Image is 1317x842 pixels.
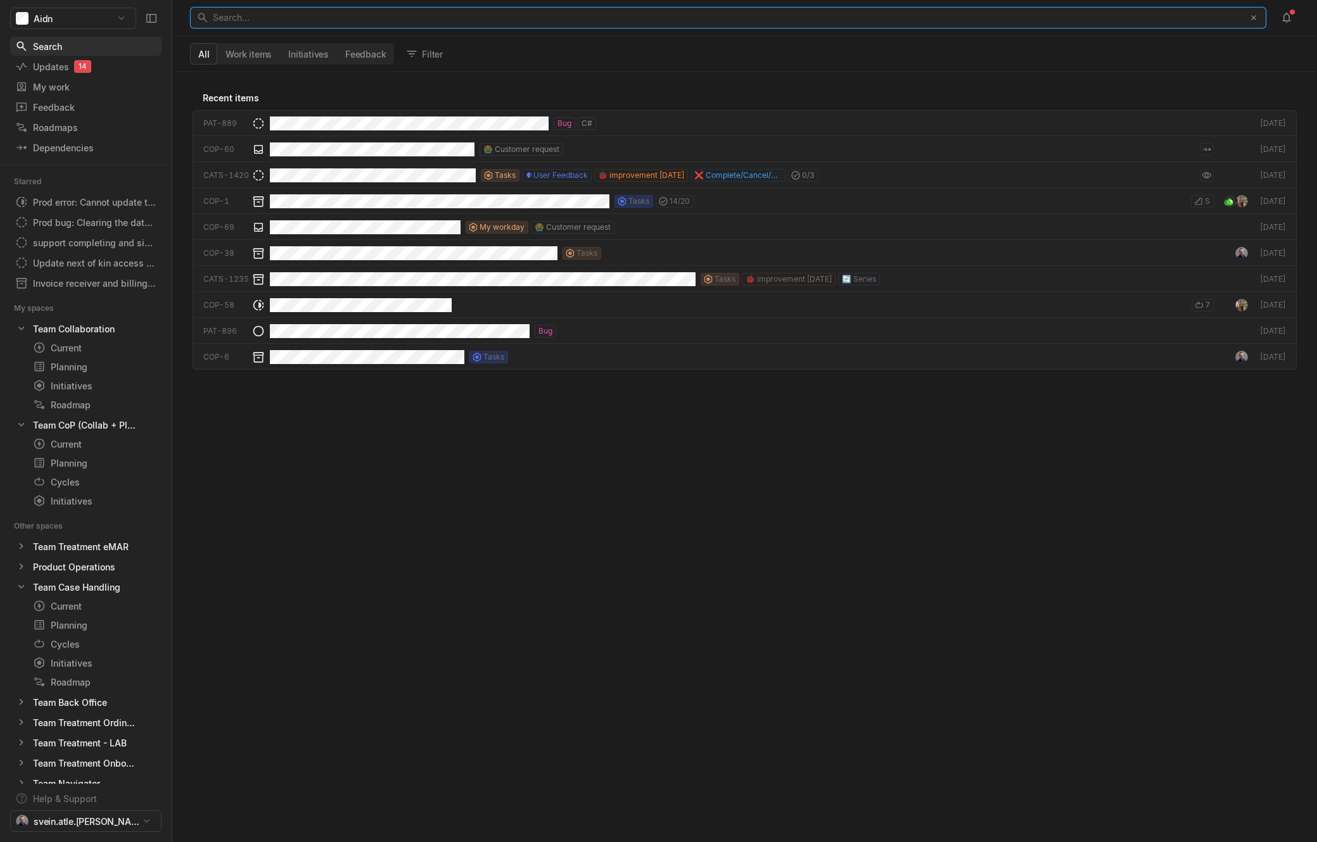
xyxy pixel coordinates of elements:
a: Team Back Office [10,693,162,711]
div: COP-6 [203,351,247,363]
a: COP-6Tasks[DATE] [193,344,1297,370]
div: COP-60 [203,144,247,155]
button: Initiatives [280,44,337,64]
div: Recent items [193,85,1297,110]
a: Cycles [28,635,162,653]
div: Prod bug: Clearing the date input for a task results in white screen [33,216,156,229]
a: Team CoP (Collab + Planning) [10,416,162,434]
span: Tasks [483,351,504,363]
div: [DATE] [1258,170,1286,181]
div: [DATE] [1258,325,1286,337]
a: Cycles [28,473,162,491]
span: 14 / 20 [670,196,690,207]
img: IMG_6542.jpg [1235,299,1248,311]
div: Invoice receiver and billing address for Team Back Office. [33,277,156,290]
a: COP-60😭 Customer request[DATE] [193,136,1297,162]
a: Dependencies [10,138,162,157]
a: Initiatives [28,654,162,672]
div: Roadmap [33,398,156,412]
div: [DATE] [1258,118,1286,129]
div: Update next of kin access level form [10,254,162,272]
span: S [1205,196,1210,207]
span: 🔄 Series [842,273,876,285]
a: Prod error: Cannot update the definition of a completed or canceled one time chore [10,193,162,211]
div: Update next of kin access level form [33,256,156,270]
div: Initiatives [33,379,156,393]
span: 🗣User Feedback [526,170,588,181]
button: svein.atle.[PERSON_NAME] [10,810,162,832]
div: Prod bug: Clearing the date input for a task results in white screen [10,213,162,231]
div: Search [15,40,156,53]
div: CATS-1235 [203,273,247,285]
img: IMG_6542.jpg [1235,195,1248,208]
a: Team Treatment eMAR [10,537,162,555]
div: Planning [33,456,156,470]
a: Planning [28,616,162,634]
span: C# [582,118,592,129]
div: Team Case Handling [33,581,120,594]
span: 🐞 improvement [DATE] [598,170,684,181]
div: Cycles [33,475,139,489]
a: COP-69My workday😭 Customer request[DATE] [193,214,1297,240]
a: Planning [28,454,162,472]
div: Prod error: Cannot update the definition of a completed or canceled one time chore [33,196,156,209]
span: Tasks [495,170,516,181]
div: PAT-896 [203,325,247,337]
button: Feedback [337,44,394,64]
span: Tasks [715,273,735,285]
div: Invoice receiver and billing address for Team Back Office. [10,274,162,292]
div: [DATE] [1258,222,1286,233]
img: slime2.png [1224,195,1237,208]
div: 14 [74,60,91,73]
div: COP-1 [203,196,247,207]
div: Updates [15,60,156,73]
span: 😭 Customer request [535,222,611,233]
img: SAM_6166(5)_sharpen.png [1235,247,1248,260]
div: support completing and signing in one operation [10,234,162,251]
a: Team Case Handling [10,578,162,596]
a: COP-1Tasks14/20S[DATE] [193,188,1297,214]
a: Updates14 [10,57,162,76]
a: PAT-896Bug[DATE] [193,318,1297,344]
a: Team Treatment Onboarding [10,754,162,772]
div: CATS-1420 [203,170,247,181]
div: [DATE] [1258,273,1286,285]
a: Roadmap [28,673,162,691]
div: support completing and signing in one operation [33,236,156,249]
span: My workday [480,222,525,233]
div: Team Treatment Onboarding [33,757,136,770]
a: Roadmaps [10,118,162,137]
a: Team Navigator [10,774,162,792]
a: Team Treatment Ordinering [10,713,162,731]
a: Team Collaboration [10,320,162,337]
a: Current [28,597,162,615]
button: Filter [400,44,450,64]
div: Planning [33,360,156,374]
div: [DATE] [1258,351,1286,363]
a: Product Operations [10,558,162,575]
div: [DATE] [1258,196,1286,207]
div: Initiatives [33,494,156,508]
div: Cycles [33,638,139,651]
button: Aidn [10,8,136,29]
div: [DATE] [1258,248,1286,259]
div: My spaces [14,302,69,315]
div: Current [33,341,156,355]
a: Search [10,37,162,56]
a: PAT-889BugC#[DATE] [193,110,1297,136]
div: [DATE] [1258,299,1286,311]
div: Team Back Office [33,696,107,709]
a: Initiatives [28,492,162,510]
span: Bug [538,325,552,337]
a: COP-38Tasks[DATE] [193,240,1297,266]
a: Feedback [10,97,162,116]
a: My work [10,77,162,96]
div: Team Collaboration [33,322,115,336]
div: Starred [14,175,56,188]
span: 7 [1206,299,1210,311]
